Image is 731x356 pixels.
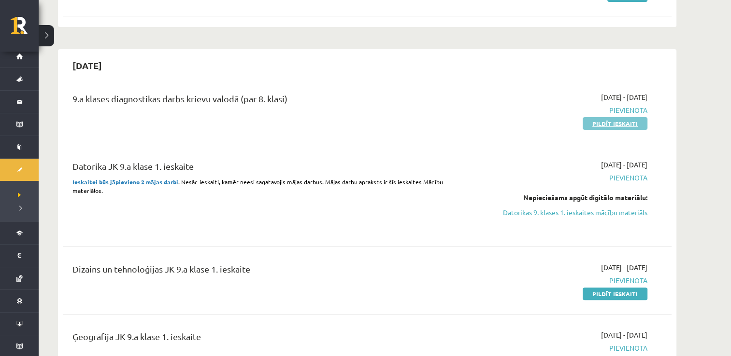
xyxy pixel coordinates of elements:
[601,262,647,273] span: [DATE] - [DATE]
[63,54,112,77] h2: [DATE]
[465,173,647,183] span: Pievienota
[72,262,451,280] div: Dizains un tehnoloģijas JK 9.a klase 1. ieskaite
[72,92,451,110] div: 9.a klases diagnostikas darbs krievu valodā (par 8. klasi)
[72,178,178,186] strong: Ieskaitei būs jāpievieno 2 mājas darbi
[465,207,647,218] a: Datorikas 9. klases 1. ieskaites mācību materiāls
[583,288,647,300] a: Pildīt ieskaiti
[583,117,647,130] a: Pildīt ieskaiti
[601,160,647,170] span: [DATE] - [DATE]
[465,343,647,353] span: Pievienota
[11,17,39,41] a: Rīgas 1. Tālmācības vidusskola
[601,92,647,102] span: [DATE] - [DATE]
[465,275,647,286] span: Pievienota
[72,160,451,178] div: Datorika JK 9.a klase 1. ieskaite
[465,105,647,115] span: Pievienota
[72,330,451,348] div: Ģeogrāfija JK 9.a klase 1. ieskaite
[601,330,647,340] span: [DATE] - [DATE]
[465,192,647,203] div: Nepieciešams apgūt digitālo materiālu:
[72,178,443,194] span: . Nesāc ieskaiti, kamēr neesi sagatavojis mājas darbus. Mājas darbu apraksts ir šīs ieskaites Māc...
